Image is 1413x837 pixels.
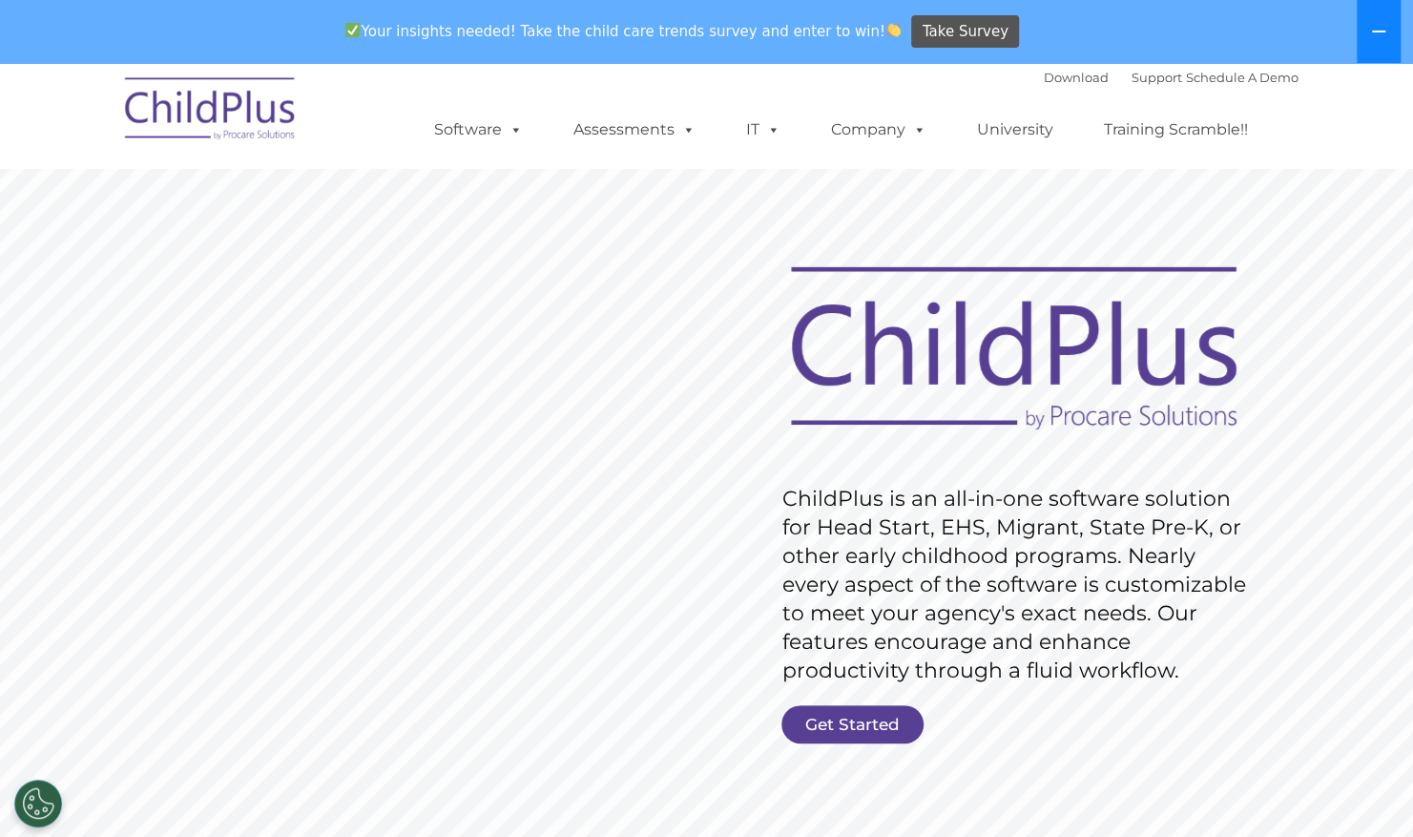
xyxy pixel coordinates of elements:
[1132,70,1182,85] a: Support
[812,111,945,149] a: Company
[781,705,924,743] a: Get Started
[14,780,62,827] button: Cookies Settings
[727,111,800,149] a: IT
[345,23,360,37] img: ✅
[1044,70,1299,85] font: |
[1186,70,1299,85] a: Schedule A Demo
[911,15,1019,49] a: Take Survey
[415,111,542,149] a: Software
[958,111,1072,149] a: University
[782,485,1256,685] rs-layer: ChildPlus is an all-in-one software solution for Head Start, EHS, Migrant, State Pre-K, or other ...
[115,64,306,159] img: ChildPlus by Procare Solutions
[886,23,901,37] img: 👏
[923,15,1008,49] span: Take Survey
[1085,111,1267,149] a: Training Scramble!!
[554,111,715,149] a: Assessments
[338,12,909,50] span: Your insights needed! Take the child care trends survey and enter to win!
[1044,70,1109,85] a: Download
